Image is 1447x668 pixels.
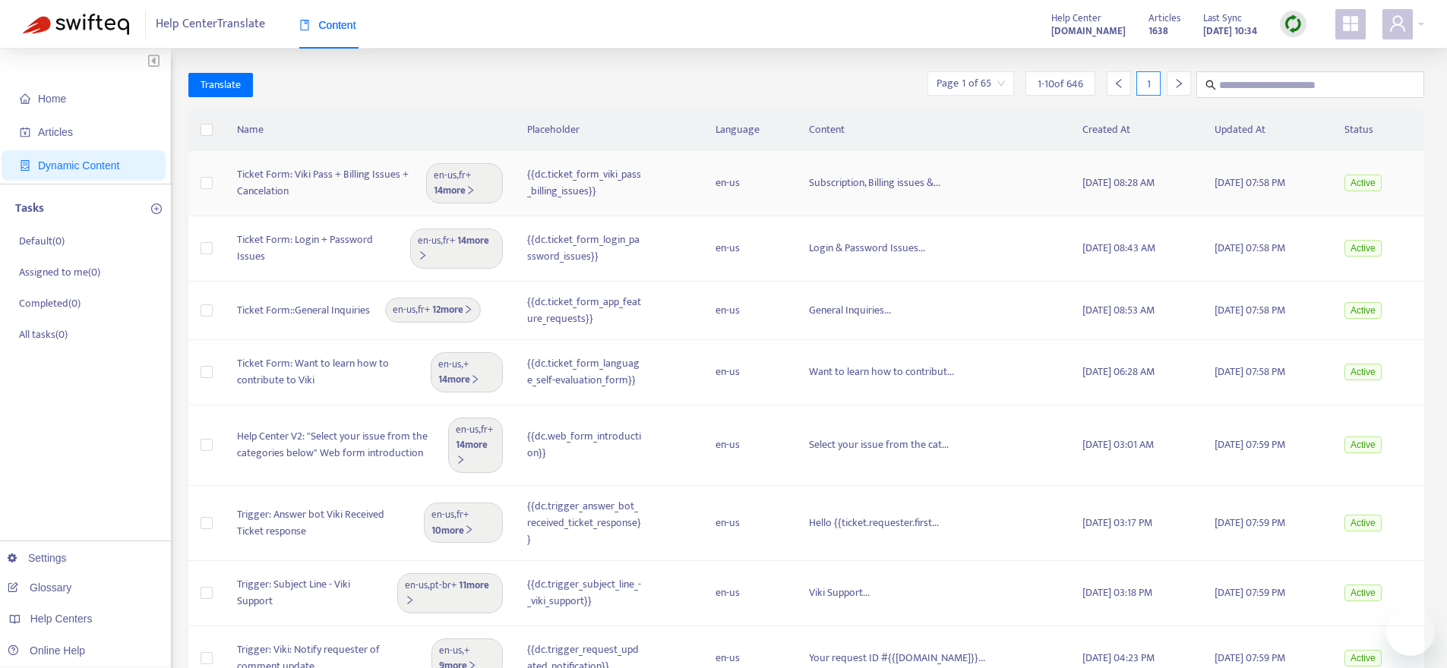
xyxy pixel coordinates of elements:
span: Hello {{ticket.requester.first... [809,514,939,531]
span: Active [1344,302,1382,319]
span: Trigger: Answer bot Viki Received Ticket response [237,506,409,540]
td: [DATE] 07:58 PM [1202,340,1332,405]
span: fr [443,232,450,249]
span: right [405,595,415,605]
th: Content [797,109,1070,151]
span: Active [1344,364,1382,380]
b: 10 more [431,522,474,539]
span: right [456,455,466,465]
span: right [1174,78,1184,89]
div: {{dc.ticket_form_language_self-evaluation_form}} [527,355,641,389]
span: book [299,20,310,30]
iframe: Button to launch messaging window, conversation in progress [1386,607,1435,656]
span: appstore [1341,14,1360,33]
td: en-us [703,216,797,282]
span: container [20,160,30,171]
span: Active [1344,436,1382,453]
span: search [1205,80,1216,90]
span: en-us [393,301,415,318]
a: Glossary [8,581,71,594]
span: , + [405,578,495,609]
b: 14 more [434,182,475,199]
span: plus-circle [151,203,162,214]
p: Tasks [15,200,44,218]
span: Last Sync [1203,10,1242,27]
span: , + [393,302,473,317]
span: Trigger: Subject Line - Viki Support [237,576,382,610]
span: Viki Support... [809,584,870,601]
p: Assigned to me ( 0 ) [19,264,100,280]
span: , + [438,357,494,388]
strong: [DATE] 10:34 [1203,23,1257,39]
span: 1 - 10 of 646 [1038,76,1083,92]
span: , + [431,507,494,538]
div: {{dc.trigger_answer_bot_received_ticket_response}} [527,498,641,548]
span: fr [457,506,463,523]
div: {{dc.ticket_form_viki_pass_billing_issues}} [527,166,641,200]
span: fr [459,167,466,184]
td: [DATE] 06:28 AM [1070,340,1203,405]
span: , + [456,422,495,468]
td: en-us [703,486,797,561]
a: [DOMAIN_NAME] [1051,22,1126,39]
td: en-us [703,405,797,486]
span: left [1114,78,1124,89]
span: Help Center Translate [156,10,265,39]
div: {{dc.web_form_introduction}} [527,428,641,462]
span: fr [481,421,488,438]
span: , + [418,233,494,264]
span: fr [418,301,425,318]
span: Help Center V2: "Select your issue from the categories below" Web form introduction [237,428,433,462]
span: Active [1344,650,1382,666]
b: 12 more [430,301,473,318]
td: [DATE] 03:18 PM [1070,561,1203,626]
strong: 1638 [1148,23,1168,39]
td: [DATE] 08:28 AM [1070,151,1203,216]
th: Created At [1070,109,1203,151]
span: Ticket Form: Want to learn how to contribute to Viki [237,355,416,389]
td: [DATE] 03:17 PM [1070,486,1203,561]
span: Help Center [1051,10,1101,27]
td: [DATE] 08:53 AM [1070,282,1203,340]
b: 11 more [405,577,489,609]
span: right [418,250,428,260]
th: Name [225,109,515,151]
span: Active [1344,584,1382,601]
span: Dynamic Content [38,159,119,172]
strong: [DOMAIN_NAME] [1051,23,1126,39]
span: home [20,93,30,104]
span: right [470,374,480,384]
span: Ticket Form::General Inquiries [237,302,370,319]
a: Settings [8,552,67,564]
span: , + [434,168,495,199]
span: en-us [405,577,428,594]
b: 14 more [418,232,489,264]
span: en-us [434,167,457,184]
span: Articles [38,126,73,138]
td: en-us [703,340,797,405]
td: en-us [703,561,797,626]
span: Active [1344,240,1382,257]
a: Online Help [8,644,85,657]
td: [DATE] 07:59 PM [1202,405,1332,486]
span: pt-br [430,577,451,594]
span: Articles [1148,10,1180,27]
img: Swifteq [23,14,129,35]
span: en-us [456,421,479,438]
td: en-us [703,282,797,340]
span: Ticket Form: Login + Password Issues [237,232,396,265]
span: en-us [439,642,462,659]
span: Login & Password Issues... [809,239,925,257]
td: [DATE] 07:59 PM [1202,561,1332,626]
span: account-book [20,127,30,137]
div: 1 [1136,71,1161,96]
p: Default ( 0 ) [19,233,65,249]
span: Content [299,19,356,31]
span: right [463,304,473,314]
b: 14 more [438,371,480,388]
span: Select your issue from the cat... [809,436,949,453]
span: Active [1344,515,1382,531]
span: Ticket Form: Viki Pass + Billing Issues + Cancelation [237,166,411,200]
span: Your request ID #{{[DOMAIN_NAME]}}... [809,649,985,666]
th: Status [1332,109,1424,151]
